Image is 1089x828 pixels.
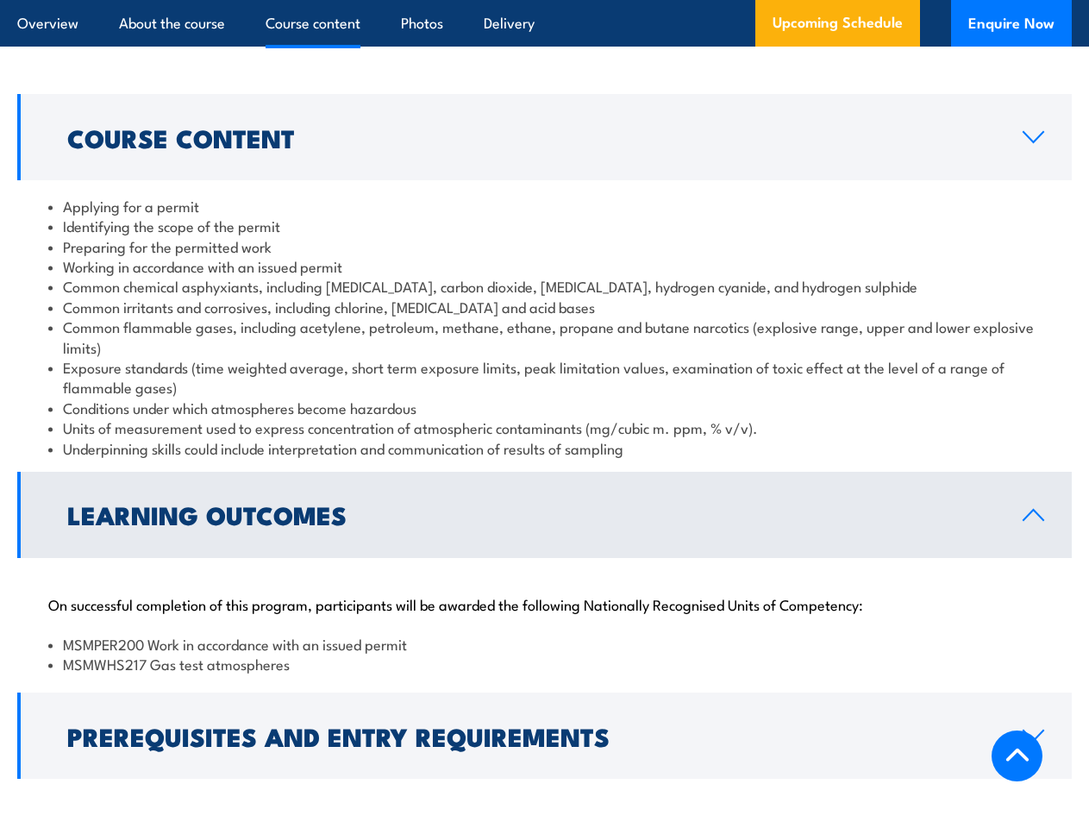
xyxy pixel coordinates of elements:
[48,317,1041,357] li: Common flammable gases, including acetylene, petroleum, methane, ethane, propane and butane narco...
[48,634,1041,654] li: MSMPER200 Work in accordance with an issued permit
[17,94,1072,180] a: Course Content
[48,276,1041,296] li: Common chemical asphyxiants, including [MEDICAL_DATA], carbon dioxide, [MEDICAL_DATA], hydrogen c...
[48,654,1041,674] li: MSMWHS217 Gas test atmospheres
[48,438,1041,458] li: Underpinning skills could include interpretation and communication of results of sampling
[17,472,1072,558] a: Learning Outcomes
[48,357,1041,398] li: Exposure standards (time weighted average, short term exposure limits, peak limitation values, ex...
[48,256,1041,276] li: Working in accordance with an issued permit
[17,693,1072,779] a: Prerequisites and Entry Requirements
[67,503,995,525] h2: Learning Outcomes
[48,236,1041,256] li: Preparing for the permitted work
[48,417,1041,437] li: Units of measurement used to express concentration of atmospheric contaminants (mg/cubic m. ppm, ...
[48,196,1041,216] li: Applying for a permit
[67,724,995,747] h2: Prerequisites and Entry Requirements
[48,595,1041,612] p: On successful completion of this program, participants will be awarded the following Nationally R...
[48,398,1041,417] li: Conditions under which atmospheres become hazardous
[48,216,1041,235] li: Identifying the scope of the permit
[67,126,995,148] h2: Course Content
[48,297,1041,317] li: Common irritants and corrosives, including chlorine, [MEDICAL_DATA] and acid bases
